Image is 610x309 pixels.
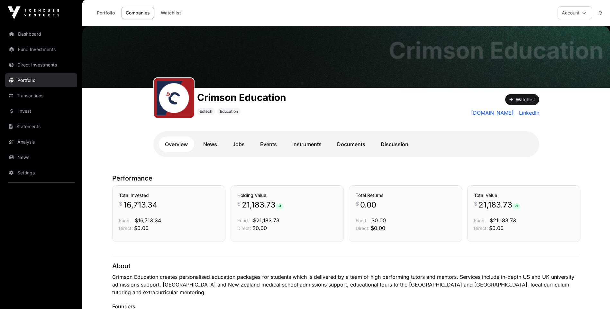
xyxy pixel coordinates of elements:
[356,225,369,231] span: Direct:
[123,200,158,210] span: 16,713.34
[374,137,415,152] a: Discussion
[237,192,337,199] h3: Holding Value
[331,137,372,152] a: Documents
[220,109,238,114] span: Education
[578,278,610,309] iframe: Chat Widget
[356,218,368,223] span: Fund:
[505,94,539,105] button: Watchlist
[471,109,514,117] a: [DOMAIN_NAME]
[371,217,386,224] span: $0.00
[360,200,376,210] span: 0.00
[122,7,154,19] a: Companies
[112,174,580,183] p: Performance
[356,192,455,199] h3: Total Returns
[474,192,574,199] h3: Total Value
[5,42,77,57] a: Fund Investments
[286,137,328,152] a: Instruments
[5,27,77,41] a: Dashboard
[5,135,77,149] a: Analysis
[254,137,283,152] a: Events
[5,166,77,180] a: Settings
[157,7,185,19] a: Watchlist
[478,200,520,210] span: 21,183.73
[119,192,219,199] h3: Total Invested
[226,137,251,152] a: Jobs
[5,119,77,134] a: Statements
[242,200,284,210] span: 21,183.73
[252,225,267,231] span: $0.00
[5,104,77,118] a: Invest
[82,26,610,88] img: Crimson Education
[474,225,488,231] span: Direct:
[197,92,286,103] h1: Crimson Education
[134,225,149,231] span: $0.00
[157,81,191,115] img: unnamed.jpg
[474,200,477,207] span: $
[8,6,59,19] img: Icehouse Ventures Logo
[200,109,212,114] span: Edtech
[5,89,77,103] a: Transactions
[371,225,385,231] span: $0.00
[119,225,133,231] span: Direct:
[237,225,251,231] span: Direct:
[159,137,194,152] a: Overview
[356,200,359,207] span: $
[112,261,580,270] p: About
[5,150,77,164] a: News
[197,137,223,152] a: News
[558,6,592,19] button: Account
[237,200,241,207] span: $
[93,7,119,19] a: Portfolio
[159,137,534,152] nav: Tabs
[474,218,486,223] span: Fund:
[516,109,539,117] a: LinkedIn
[119,200,122,207] span: $
[489,225,504,231] span: $0.00
[237,218,249,223] span: Fund:
[119,218,131,223] span: Fund:
[5,73,77,87] a: Portfolio
[389,39,604,62] h1: Crimson Education
[135,217,161,224] span: $16,713.34
[490,217,516,224] span: $21,183.73
[112,273,580,296] p: Crimson Education creates personalised education packages for students which is delivered by a te...
[253,217,279,224] span: $21,183.73
[5,58,77,72] a: Direct Investments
